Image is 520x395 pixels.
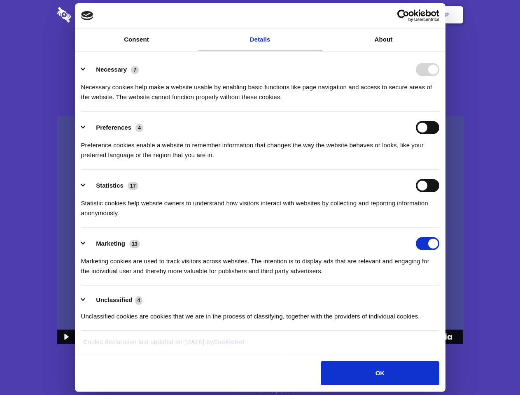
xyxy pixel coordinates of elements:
label: Marketing [96,240,125,247]
label: Necessary [96,66,127,73]
a: Details [198,28,322,51]
button: Necessary (7) [81,63,144,76]
img: logo [81,11,93,20]
a: About [322,28,445,51]
span: 17 [128,182,138,190]
h4: Auto-redaction of sensitive data, encrypted data sharing and self-destructing private chats. Shar... [57,75,463,102]
div: Cookie declaration last updated on [DATE] by [77,337,443,353]
div: Statistic cookies help website owners to understand how visitors interact with websites by collec... [81,192,439,218]
button: OK [321,361,439,385]
button: Statistics (17) [81,179,144,192]
button: Play Video [57,330,74,344]
a: Pricing [242,2,277,28]
button: Marketing (13) [81,237,145,250]
label: Statistics [96,182,124,189]
button: Preferences (4) [81,121,149,134]
div: Necessary cookies help make a website usable by enabling basic functions like page navigation and... [81,76,439,102]
button: Unclassified (4) [81,295,148,305]
span: 7 [131,66,139,74]
div: Preference cookies enable a website to remember information that changes the way the website beha... [81,134,439,160]
span: 4 [135,124,143,132]
a: Login [373,2,409,28]
a: Usercentrics Cookiebot - opens in a new window [367,9,439,22]
iframe: Drift Widget Chat Controller [479,354,510,385]
img: logo-wordmark-white-trans-d4663122ce5f474addd5e946df7df03e33cb6a1c49d2221995e7729f52c070b2.svg [57,7,128,23]
a: Cookiebot [213,338,245,345]
div: Unclassified cookies are cookies that we are in the process of classifying, together with the pro... [81,305,439,321]
h1: Eliminate Slack Data Loss. [57,37,463,67]
a: Contact [334,2,372,28]
div: Marketing cookies are used to track visitors across websites. The intention is to display ads tha... [81,250,439,276]
label: Preferences [96,124,131,131]
a: Consent [75,28,198,51]
span: 4 [135,296,143,304]
img: Sharesecret [57,116,463,344]
span: 13 [129,240,140,248]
